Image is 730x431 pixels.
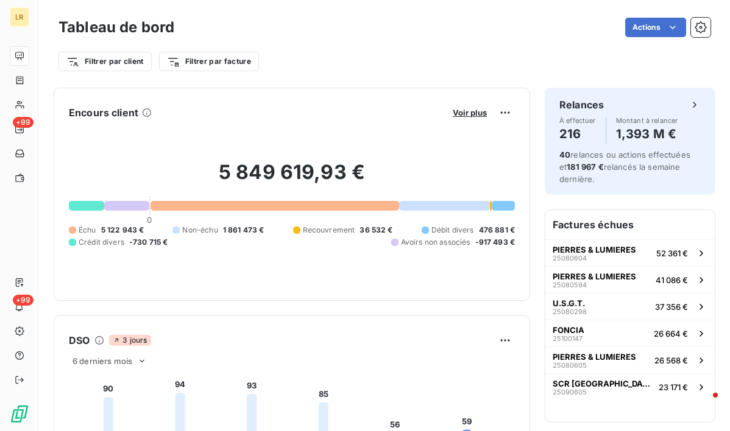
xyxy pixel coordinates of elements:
[553,325,584,335] span: FONCIA
[616,117,678,124] span: Montant à relancer
[401,237,470,248] span: Avoirs non associés
[545,210,715,239] h6: Factures échues
[147,215,152,225] span: 0
[545,346,715,373] button: PIERRES & LUMIERES2508060526 568 €
[616,124,678,144] h4: 1,393 M €
[656,248,688,258] span: 52 361 €
[545,266,715,293] button: PIERRES & LUMIERES2508059441 086 €
[223,225,264,236] span: 1 861 473 €
[475,237,516,248] span: -917 493 €
[431,225,474,236] span: Débit divers
[58,52,152,71] button: Filtrer par client
[654,356,688,365] span: 26 568 €
[553,281,587,289] span: 25080594
[79,237,124,248] span: Crédit divers
[559,97,604,112] h6: Relances
[625,18,686,37] button: Actions
[567,162,603,172] span: 181 967 €
[479,225,515,236] span: 476 881 €
[689,390,718,419] iframe: Intercom live chat
[559,117,596,124] span: À effectuer
[360,225,392,236] span: 36 532 €
[553,335,583,342] span: 25100147
[553,272,636,281] span: PIERRES & LUMIERES
[69,333,90,348] h6: DSO
[545,320,715,346] button: FONCIA2510014726 664 €
[654,329,688,338] span: 26 664 €
[559,150,570,159] span: 40
[559,150,690,184] span: relances ou actions effectuées et relancés la semaine dernière.
[553,388,587,396] span: 25090605
[553,362,587,369] span: 25080605
[101,225,144,236] span: 5 122 943 €
[159,52,259,71] button: Filtrer par facture
[545,373,715,400] button: SCR [GEOGRAPHIC_DATA][PERSON_NAME]2509060523 171 €
[453,108,487,117] span: Voir plus
[58,16,174,38] h3: Tableau de bord
[553,254,587,262] span: 25080604
[553,379,654,388] span: SCR [GEOGRAPHIC_DATA][PERSON_NAME]
[69,160,515,197] h2: 5 849 619,93 €
[553,245,636,254] span: PIERRES & LUMIERES
[129,237,168,248] span: -730 715 €
[10,404,29,424] img: Logo LeanPay
[559,124,596,144] h4: 216
[449,107,491,118] button: Voir plus
[545,239,715,266] button: PIERRES & LUMIERES2508060452 361 €
[109,335,151,346] span: 3 jours
[73,356,132,366] span: 6 derniers mois
[553,298,585,308] span: U.S.G.T.
[545,293,715,320] button: U.S.G.T.2508029837 356 €
[656,275,688,285] span: 41 086 €
[182,225,218,236] span: Non-échu
[659,382,688,392] span: 23 171 €
[13,295,34,306] span: +99
[10,7,29,27] div: LR
[69,105,138,120] h6: Encours client
[303,225,355,236] span: Recouvrement
[655,302,688,312] span: 37 356 €
[553,308,587,315] span: 25080298
[553,352,636,362] span: PIERRES & LUMIERES
[13,117,34,128] span: +99
[79,225,96,236] span: Échu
